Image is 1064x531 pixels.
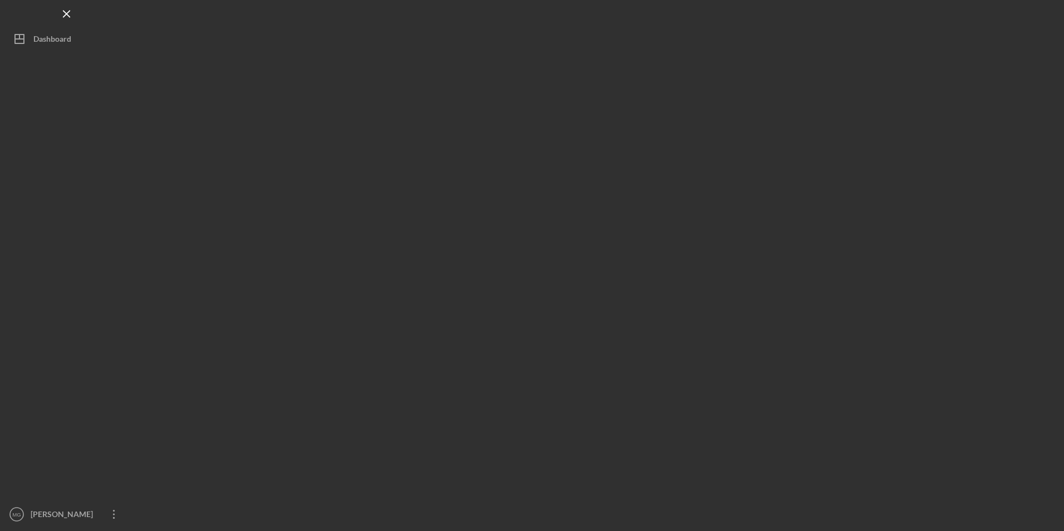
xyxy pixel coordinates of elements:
[12,512,21,518] text: MG
[33,28,71,53] div: Dashboard
[6,28,128,50] button: Dashboard
[28,503,100,528] div: [PERSON_NAME]
[6,503,128,525] button: MG[PERSON_NAME]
